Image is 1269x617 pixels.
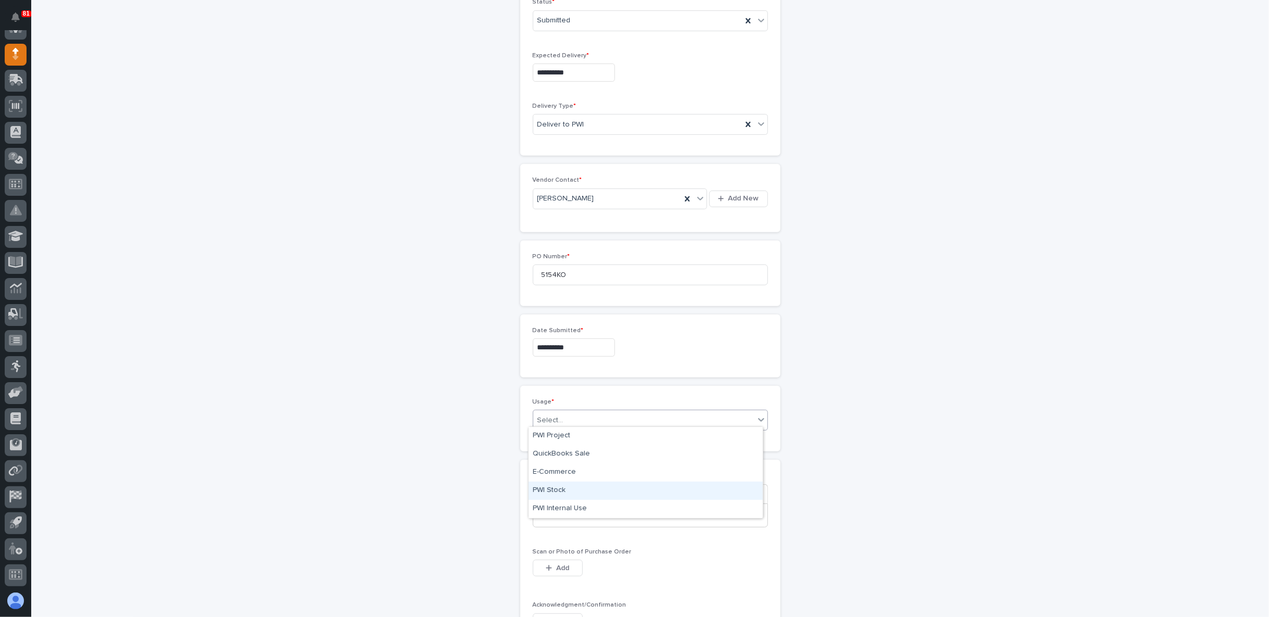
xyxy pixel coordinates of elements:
[533,549,632,555] span: Scan or Photo of Purchase Order
[537,15,571,26] span: Submitted
[537,193,594,204] span: [PERSON_NAME]
[23,10,30,17] p: 81
[709,191,767,207] button: Add New
[533,399,555,405] span: Usage
[529,445,763,463] div: QuickBooks Sale
[728,194,759,203] span: Add New
[533,103,576,109] span: Delivery Type
[533,177,582,183] span: Vendor Contact
[537,415,563,426] div: Select...
[529,463,763,482] div: E-Commerce
[533,254,570,260] span: PO Number
[5,590,27,612] button: users-avatar
[533,602,626,608] span: Acknowledgment/Confirmation
[533,560,583,576] button: Add
[537,119,584,130] span: Deliver to PWI
[529,427,763,445] div: PWI Project
[533,53,589,59] span: Expected Delivery
[556,563,569,573] span: Add
[533,328,584,334] span: Date Submitted
[529,500,763,518] div: PWI Internal Use
[5,6,27,28] button: Notifications
[529,482,763,500] div: PWI Stock
[13,12,27,29] div: Notifications81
